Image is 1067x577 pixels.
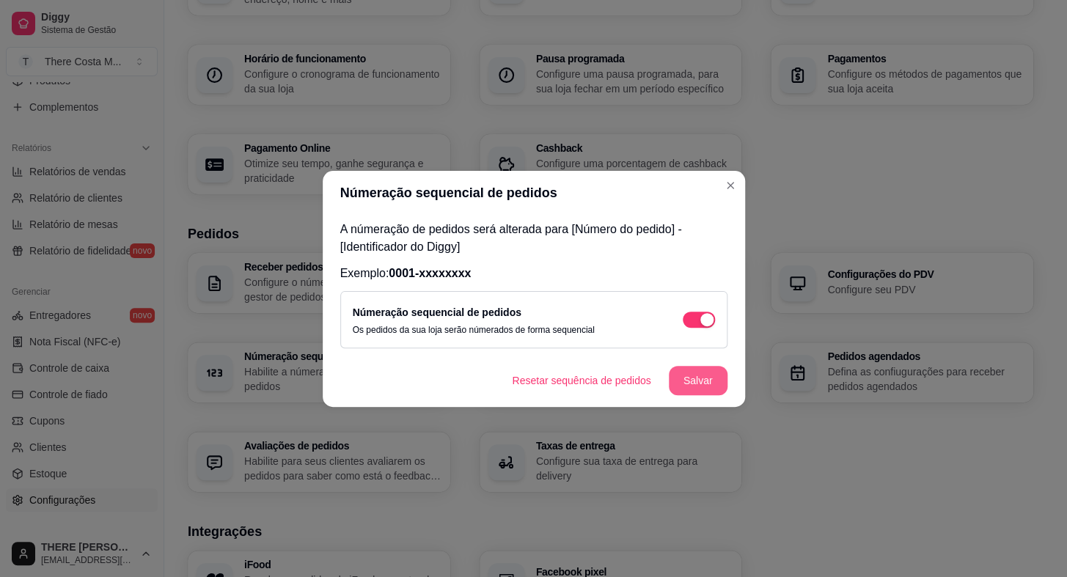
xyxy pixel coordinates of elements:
span: 0001-xxxxxxxx [389,267,471,279]
p: Os pedidos da sua loja serão númerados de forma sequencial [353,324,595,336]
button: Close [719,174,742,197]
label: Númeração sequencial de pedidos [353,306,521,318]
button: Salvar [669,366,727,395]
p: Exemplo: [340,265,727,282]
header: Númeração sequencial de pedidos [323,171,745,215]
button: Resetar sequência de pedidos [500,366,662,395]
p: A númeração de pedidos será alterada para [Número do pedido] - [Identificador do Diggy] [340,221,727,256]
